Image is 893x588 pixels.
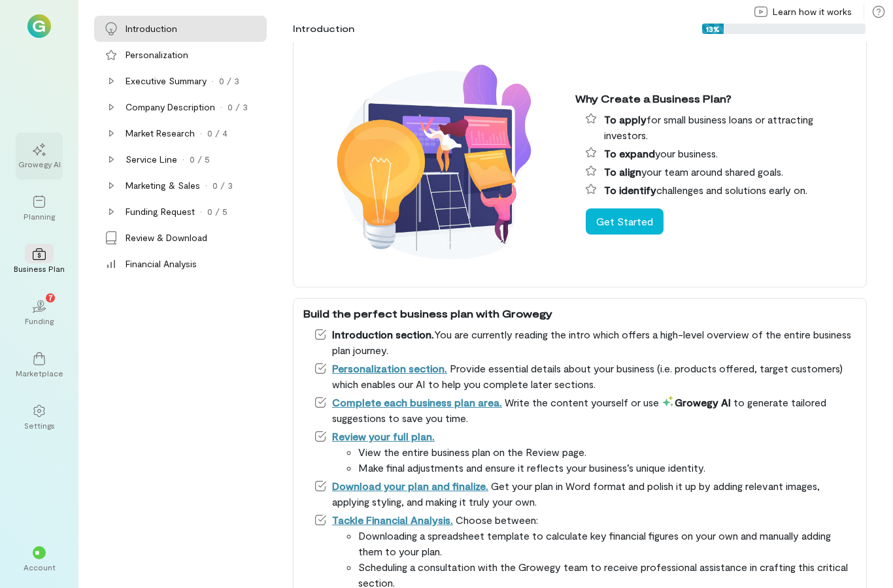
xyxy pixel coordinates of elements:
[16,342,63,389] a: Marketplace
[24,562,56,572] div: Account
[662,396,731,408] span: Growegy AI
[126,127,195,140] div: Market Research
[219,74,239,88] div: 0 / 3
[48,291,53,303] span: 7
[332,396,502,408] a: Complete each business plan area.
[293,22,354,35] div: Introduction
[773,5,852,18] span: Learn how it works
[303,306,856,321] div: Build the perfect business plan with Growegy
[16,185,63,232] a: Planning
[24,420,55,431] div: Settings
[16,237,63,284] a: Business Plan
[332,430,435,442] a: Review your full plan.
[200,205,202,218] div: ·
[604,184,656,196] span: To identify
[332,362,447,374] a: Personalization section.
[212,179,233,192] div: 0 / 3
[332,328,434,340] span: Introduction section.
[358,460,856,476] li: Make final adjustments and ensure it reflects your business’s unique identity.
[126,101,215,114] div: Company Description
[314,361,856,392] li: Provide essential details about your business (i.e. products offered, target customers) which ena...
[303,46,565,280] img: Why create a business plan
[227,101,248,114] div: 0 / 3
[205,179,207,192] div: ·
[220,101,222,114] div: ·
[586,182,856,198] li: challenges and solutions early on.
[126,74,207,88] div: Executive Summary
[332,480,488,492] a: Download your plan and finalize.
[586,164,856,180] li: your team around shared goals.
[18,159,61,169] div: Growegy AI
[16,289,63,336] a: Funding
[207,205,227,218] div: 0 / 5
[126,22,177,35] div: Introduction
[358,528,856,559] li: Downloading a spreadsheet template to calculate key financial figures on your own and manually ad...
[25,316,54,326] div: Funding
[586,208,664,235] button: Get Started
[126,153,177,166] div: Service Line
[190,153,210,166] div: 0 / 5
[16,368,63,378] div: Marketplace
[24,211,55,221] div: Planning
[332,514,453,526] a: Tackle Financial Analysis.
[126,231,207,244] div: Review & Download
[212,74,214,88] div: ·
[586,146,856,161] li: your business.
[182,153,184,166] div: ·
[314,327,856,358] li: You are currently reading the intro which offers a high-level overview of the entire business pla...
[314,395,856,426] li: Write the content yourself or use to generate tailored suggestions to save you time.
[604,165,641,178] span: To align
[575,91,856,106] div: Why Create a Business Plan?
[16,133,63,180] a: Growegy AI
[586,112,856,143] li: for small business loans or attracting investors.
[604,147,655,159] span: To expand
[207,127,227,140] div: 0 / 4
[126,205,195,218] div: Funding Request
[126,48,188,61] div: Personalization
[358,444,856,460] li: View the entire business plan on the Review page.
[126,257,197,270] div: Financial Analysis
[126,179,200,192] div: Marketing & Sales
[200,127,202,140] div: ·
[14,263,65,274] div: Business Plan
[314,478,856,510] li: Get your plan in Word format and polish it up by adding relevant images, applying styling, and ma...
[604,113,647,125] span: To apply
[16,394,63,441] a: Settings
